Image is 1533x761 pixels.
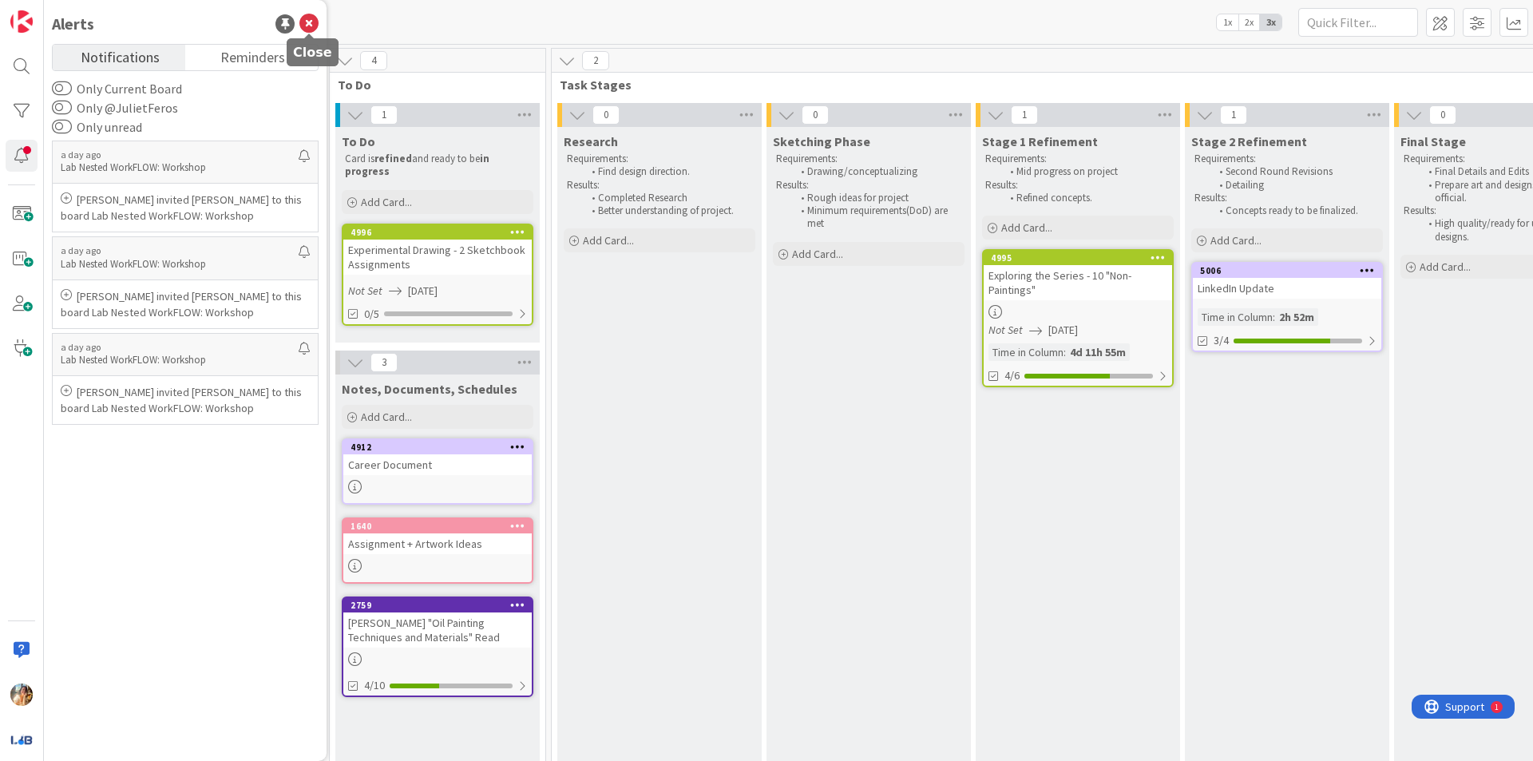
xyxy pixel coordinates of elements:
[343,598,532,612] div: 2759
[83,6,87,19] div: 1
[1220,105,1247,125] span: 1
[343,519,532,533] div: 1640
[52,100,72,116] button: Only @JulietFeros
[1193,264,1381,299] div: 5006LinkedIn Update
[1064,343,1066,361] span: :
[343,454,532,475] div: Career Document
[1004,367,1020,384] span: 4/6
[1420,260,1471,274] span: Add Card...
[52,79,182,98] label: Only Current Board
[52,119,72,135] button: Only unread
[374,152,412,165] strong: refined
[988,323,1023,337] i: Not Set
[1191,133,1307,149] span: Stage 2 Refinement
[984,251,1172,265] div: 4995
[1210,165,1380,178] li: Second Round Revisions
[792,192,962,204] li: Rough ideas for project
[802,105,829,125] span: 0
[592,105,620,125] span: 0
[345,152,492,178] strong: in progress
[564,133,618,149] span: Research
[61,192,310,224] p: [PERSON_NAME] invited [PERSON_NAME] to this board Lab Nested WorkFLOW: Workshop
[1400,133,1466,149] span: Final Stage
[351,442,532,453] div: 4912
[343,225,532,240] div: 4996
[1298,8,1418,37] input: Quick Filter...
[351,521,532,532] div: 1640
[1001,220,1052,235] span: Add Card...
[1210,233,1262,248] span: Add Card...
[61,257,299,272] p: Lab Nested WorkFLOW: Workshop
[1217,14,1238,30] span: 1x
[1001,192,1171,204] li: Refined concepts.
[370,105,398,125] span: 1
[776,153,961,165] p: Requirements:
[364,306,379,323] span: 0/5
[345,153,530,179] p: Card is and ready to be
[61,342,299,353] p: a day ago
[1194,153,1380,165] p: Requirements:
[1238,14,1260,30] span: 2x
[776,179,961,192] p: Results:
[792,247,843,261] span: Add Card...
[792,165,962,178] li: Drawing/conceptualizing
[361,195,412,209] span: Add Card...
[991,252,1172,264] div: 4995
[985,153,1171,165] p: Requirements:
[408,283,438,299] span: [DATE]
[61,384,310,416] p: [PERSON_NAME] invited [PERSON_NAME] to this board Lab Nested WorkFLOW: Workshop
[360,51,387,70] span: 4
[1198,308,1273,326] div: Time in Column
[1273,308,1275,326] span: :
[1429,105,1456,125] span: 0
[81,45,160,67] span: Notifications
[582,51,609,70] span: 2
[343,225,532,275] div: 4996Experimental Drawing - 2 Sketchbook Assignments
[343,440,532,454] div: 4912
[52,12,94,36] div: Alerts
[982,133,1098,149] span: Stage 1 Refinement
[984,251,1172,300] div: 4995Exploring the Series - 10 "Non-Paintings"
[348,283,382,298] i: Not Set
[1275,308,1318,326] div: 2h 52m
[10,684,33,706] img: JF
[343,519,532,554] div: 1640Assignment + Artwork Ideas
[1210,179,1380,192] li: Detailing
[342,133,375,149] span: To Do
[1011,105,1038,125] span: 1
[61,353,299,367] p: Lab Nested WorkFLOW: Workshop
[293,45,332,60] h5: Close
[343,598,532,648] div: 2759[PERSON_NAME] "Oil Painting Techniques and Materials" Read
[984,265,1172,300] div: Exploring the Series - 10 "Non-Paintings"
[773,133,870,149] span: Sketching Phase
[583,165,753,178] li: Find design direction.
[338,77,525,93] span: To Do
[343,440,532,475] div: 4912Career Document
[1193,278,1381,299] div: LinkedIn Update
[343,533,532,554] div: Assignment + Artwork Ideas
[52,117,142,137] label: Only unread
[10,728,33,751] img: avatar
[361,410,412,424] span: Add Card...
[1001,165,1171,178] li: Mid progress on project
[52,81,72,97] button: Only Current Board
[370,353,398,372] span: 3
[61,161,299,175] p: Lab Nested WorkFLOW: Workshop
[220,45,285,67] span: Reminders
[34,2,73,22] span: Support
[567,153,752,165] p: Requirements:
[583,192,753,204] li: Completed Research
[1214,332,1229,349] span: 3/4
[985,179,1171,192] p: Results:
[61,288,310,320] p: [PERSON_NAME] invited [PERSON_NAME] to this board Lab Nested WorkFLOW: Workshop
[351,600,532,611] div: 2759
[342,381,517,397] span: Notes, Documents, Schedules
[988,343,1064,361] div: Time in Column
[52,98,178,117] label: Only @JulietFeros
[1066,343,1130,361] div: 4d 11h 55m
[343,240,532,275] div: Experimental Drawing - 2 Sketchbook Assignments
[343,612,532,648] div: [PERSON_NAME] "Oil Painting Techniques and Materials" Read
[1048,322,1078,339] span: [DATE]
[1193,264,1381,278] div: 5006
[10,10,33,33] img: Visit kanbanzone.com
